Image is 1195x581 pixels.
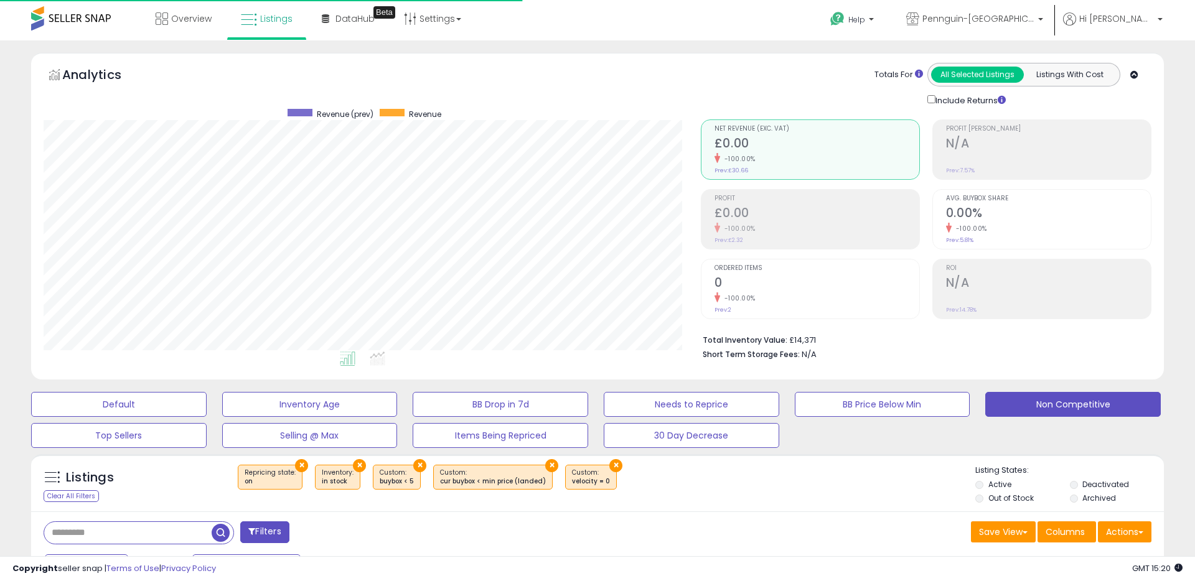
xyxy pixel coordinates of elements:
[715,265,919,272] span: Ordered Items
[380,477,414,486] div: buybox < 5
[715,167,748,174] small: Prev: £30.66
[240,521,289,543] button: Filters
[946,276,1151,292] h2: N/A
[830,11,845,27] i: Get Help
[715,236,743,244] small: Prev: £2.32
[715,195,919,202] span: Profit
[609,459,622,472] button: ×
[322,477,354,486] div: in stock
[1063,12,1163,40] a: Hi [PERSON_NAME]
[380,468,414,486] span: Custom:
[66,469,114,486] h5: Listings
[720,224,756,233] small: -100.00%
[440,477,546,486] div: cur buybox < min price (landed)
[12,563,216,575] div: seller snap | |
[245,468,296,486] span: Repricing state :
[715,126,919,132] span: Net Revenue (Exc. VAT)
[245,477,296,486] div: on
[720,154,756,164] small: -100.00%
[1023,67,1116,83] button: Listings With Cost
[222,423,398,448] button: Selling @ Max
[795,392,970,417] button: BB Price Below Min
[413,423,588,448] button: Items Being Repriced
[413,392,588,417] button: BB Drop in 7d
[604,423,779,448] button: 30 Day Decrease
[322,468,354,486] span: Inventory :
[31,423,207,448] button: Top Sellers
[720,294,756,303] small: -100.00%
[802,348,817,360] span: N/A
[946,136,1151,153] h2: N/A
[222,392,398,417] button: Inventory Age
[12,562,58,574] strong: Copyright
[931,67,1024,83] button: All Selected Listings
[715,136,919,153] h2: £0.00
[413,459,426,472] button: ×
[440,468,546,486] span: Custom:
[1038,521,1096,542] button: Columns
[373,6,395,19] div: Tooltip anchor
[848,14,865,25] span: Help
[335,12,375,25] span: DataHub
[703,335,787,345] b: Total Inventory Value:
[62,66,146,86] h5: Analytics
[604,392,779,417] button: Needs to Reprice
[31,392,207,417] button: Default
[171,12,212,25] span: Overview
[922,12,1034,25] span: Pennguin-[GEOGRAPHIC_DATA]-[GEOGRAPHIC_DATA]
[161,562,216,574] a: Privacy Policy
[1082,479,1129,490] label: Deactivated
[985,392,1161,417] button: Non Competitive
[946,167,975,174] small: Prev: 7.57%
[946,195,1151,202] span: Avg. Buybox Share
[572,477,610,486] div: velocity = 0
[715,276,919,292] h2: 0
[572,468,610,486] span: Custom:
[1082,493,1116,503] label: Archived
[1079,12,1154,25] span: Hi [PERSON_NAME]
[918,93,1021,107] div: Include Returns
[260,12,293,25] span: Listings
[44,490,99,502] div: Clear All Filters
[409,109,441,119] span: Revenue
[946,306,977,314] small: Prev: 14.78%
[295,459,308,472] button: ×
[1046,526,1085,538] span: Columns
[971,521,1036,542] button: Save View
[106,562,159,574] a: Terms of Use
[988,479,1011,490] label: Active
[353,459,366,472] button: ×
[545,459,558,472] button: ×
[715,206,919,223] h2: £0.00
[1132,562,1183,574] span: 2025-09-10 15:20 GMT
[946,236,973,244] small: Prev: 5.81%
[820,2,886,40] a: Help
[317,109,373,119] span: Revenue (prev)
[946,126,1151,132] span: Profit [PERSON_NAME]
[946,206,1151,223] h2: 0.00%
[1098,521,1151,542] button: Actions
[715,306,731,314] small: Prev: 2
[946,265,1151,272] span: ROI
[703,332,1142,346] li: £14,371
[703,349,800,360] b: Short Term Storage Fees:
[975,465,1163,476] p: Listing States:
[874,69,923,81] div: Totals For
[988,493,1034,503] label: Out of Stock
[952,224,987,233] small: -100.00%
